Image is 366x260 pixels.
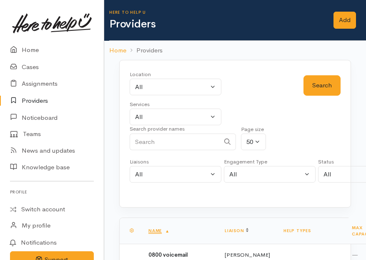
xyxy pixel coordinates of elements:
[130,109,221,126] button: All
[241,134,266,151] button: 50
[333,12,356,29] a: Add
[229,170,303,179] div: All
[352,251,358,258] span: —
[246,137,253,147] div: 50
[241,125,266,134] div: Page size
[225,228,248,233] a: Liaison
[283,228,311,233] a: Help types
[224,166,316,183] button: All
[303,75,341,96] button: Search
[130,158,221,166] div: Liaisons
[130,70,221,79] div: Location
[130,166,221,183] button: All
[130,100,221,109] div: Services
[109,18,323,30] h1: Providers
[130,134,220,151] input: Search
[135,112,208,122] div: All
[135,82,208,92] div: All
[224,158,316,166] div: Engagement Type
[148,251,188,258] b: 0800 voicemail
[148,228,170,233] a: Name
[130,79,221,96] button: All
[10,186,94,198] h6: Profile
[109,10,323,15] h6: Here to help u
[126,46,163,55] li: Providers
[130,125,185,132] small: Search provider names
[104,41,366,60] nav: breadcrumb
[135,170,208,179] div: All
[109,46,126,55] a: Home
